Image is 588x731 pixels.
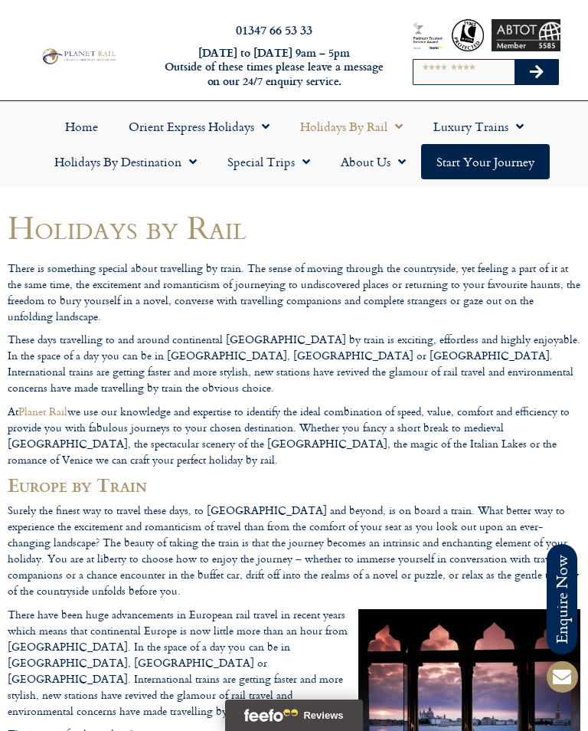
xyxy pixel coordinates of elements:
[514,60,559,84] button: Search
[421,144,550,179] a: Start your Journey
[212,144,325,179] a: Special Trips
[8,109,580,179] nav: Menu
[325,144,421,179] a: About Us
[39,144,212,179] a: Holidays by Destination
[161,46,388,89] h6: [DATE] to [DATE] 9am – 5pm Outside of these times please leave a message on our 24/7 enquiry serv...
[418,109,539,144] a: Luxury Trains
[236,21,312,38] a: 01347 66 53 33
[39,47,118,66] img: Planet Rail Train Holidays Logo
[285,109,418,144] a: Holidays by Rail
[50,109,113,144] a: Home
[113,109,285,144] a: Orient Express Holidays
